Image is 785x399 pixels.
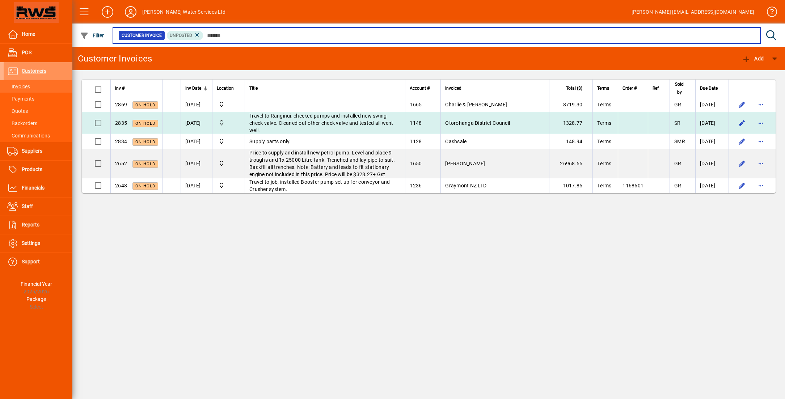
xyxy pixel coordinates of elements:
span: On hold [135,103,155,107]
td: [DATE] [181,97,212,112]
td: [DATE] [695,178,729,193]
span: Title [249,84,258,92]
span: Price to supply and install new petrol pump. Level and place 9 troughs and 1x 25000 Litre tank. T... [249,150,395,177]
a: Products [4,161,72,179]
div: Location [217,84,240,92]
a: Settings [4,234,72,252]
div: [PERSON_NAME] Water Services Ltd [142,6,226,18]
span: Otorohanga [217,160,240,167]
div: Ref [653,84,665,92]
td: 8719.30 [549,97,592,112]
button: More options [755,136,767,147]
span: On hold [135,162,155,166]
span: Invoices [7,84,30,89]
td: [DATE] [181,178,212,193]
span: Add [742,56,764,61]
span: Financial Year [21,281,52,287]
button: More options [755,180,767,191]
a: Communications [4,130,72,142]
span: Inv # [115,84,124,92]
span: Backorders [7,120,37,126]
span: 2648 [115,183,127,188]
span: Package [26,296,46,302]
button: Edit [736,180,748,191]
span: 1148 [410,120,422,126]
span: Travel to Ranginui, checked pumps and installed new swing check valve. Cleaned out other check va... [249,113,393,133]
span: Order # [622,84,637,92]
span: Due Date [700,84,718,92]
a: Support [4,253,72,271]
span: [PERSON_NAME] [445,161,485,166]
a: Suppliers [4,142,72,160]
span: On hold [135,184,155,188]
span: Customer Invoice [122,32,162,39]
td: 148.94 [549,134,592,149]
a: Payments [4,93,72,105]
span: Otorohanga [217,101,240,109]
button: Edit [736,136,748,147]
button: Edit [736,117,748,129]
div: Title [249,84,401,92]
span: Financials [22,185,45,191]
a: Invoices [4,80,72,93]
span: Quotes [7,108,28,114]
span: Otorohanga [217,119,240,127]
span: On hold [135,121,155,126]
td: [DATE] [695,97,729,112]
span: Otorohanga District Council [445,120,510,126]
div: Customer Invoices [78,53,152,64]
button: Add [96,5,119,18]
span: Cashsale [445,139,467,144]
td: [DATE] [695,134,729,149]
span: Location [217,84,234,92]
div: Inv # [115,84,158,92]
td: 1017.85 [549,178,592,193]
span: Inv Date [185,84,201,92]
span: Home [22,31,35,37]
span: SR [674,120,681,126]
span: 1665 [410,102,422,107]
span: On hold [135,140,155,144]
span: Payments [7,96,34,102]
span: SMR [674,139,685,144]
span: Filter [80,33,104,38]
div: Invoiced [445,84,545,92]
span: 1236 [410,183,422,188]
td: [DATE] [695,149,729,178]
td: [DATE] [181,134,212,149]
span: Total ($) [566,84,582,92]
mat-chip: Customer Invoice Status: Unposted [167,31,203,40]
td: [DATE] [181,112,212,134]
a: Knowledge Base [761,1,776,25]
div: Account # [410,84,436,92]
span: Terms [597,139,611,144]
span: Staff [22,203,33,209]
td: 1328.77 [549,112,592,134]
span: Sold by [674,80,684,96]
span: 2652 [115,161,127,166]
span: Terms [597,102,611,107]
button: Add [740,52,765,65]
td: 26968.55 [549,149,592,178]
span: Otorohanga [217,182,240,190]
span: Unposted [170,33,192,38]
td: [DATE] [181,149,212,178]
span: 2834 [115,139,127,144]
span: Products [22,166,42,172]
div: Order # [622,84,643,92]
button: Edit [736,99,748,110]
button: More options [755,99,767,110]
span: Settings [22,240,40,246]
span: Terms [597,84,609,92]
span: 1168601 [622,183,643,188]
span: 2869 [115,102,127,107]
span: GR [674,183,681,188]
span: Charlie & [PERSON_NAME] [445,102,507,107]
span: Terms [597,161,611,166]
button: Profile [119,5,142,18]
span: Account # [410,84,430,92]
span: Reports [22,222,39,228]
button: More options [755,117,767,129]
a: Home [4,25,72,43]
td: [DATE] [695,112,729,134]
